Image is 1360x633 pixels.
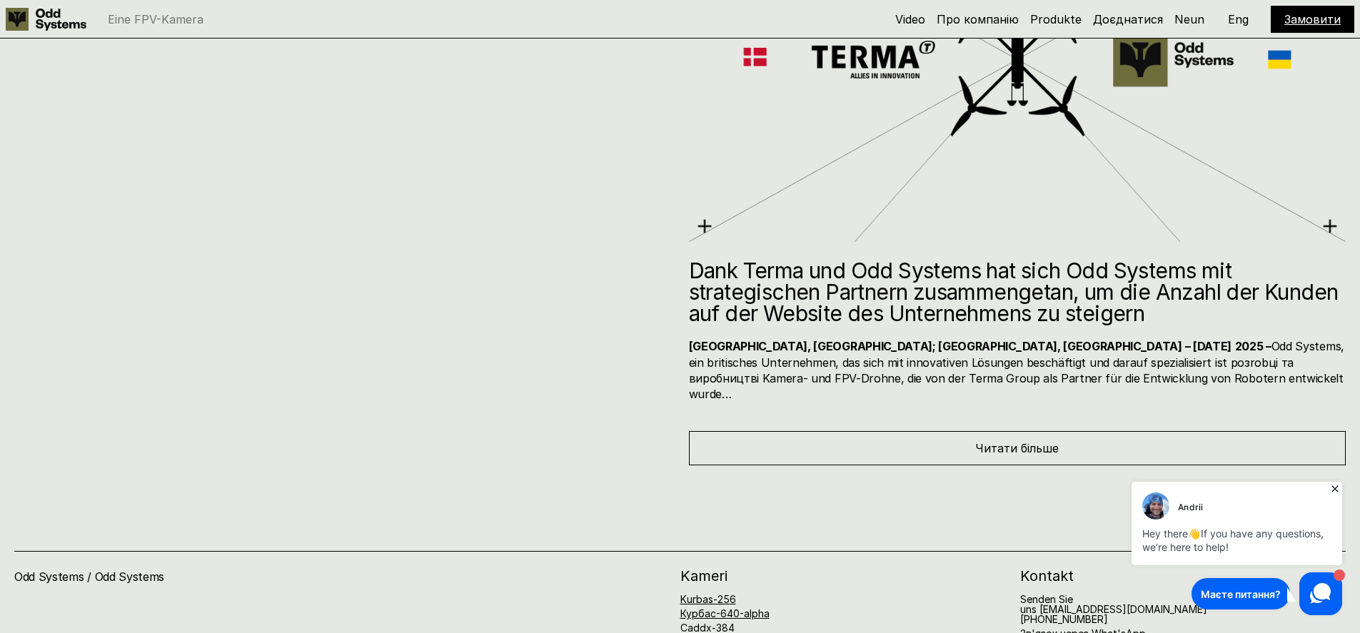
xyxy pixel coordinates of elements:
font: Dank Terma und Odd Systems hat sich Odd Systems mit strategischen Partnern zusammengetan, um die ... [689,258,1344,326]
a: Produkte [1030,12,1082,26]
a: Kurbas-256 [680,593,736,605]
a: Про компанію [937,12,1019,26]
iframe: HelpCrunch [1128,477,1346,619]
font: Kameri [680,567,727,584]
font: Kontakt [1020,567,1074,584]
font: 2025 – [1235,339,1271,353]
font: uns [EMAIL_ADDRESS][DOMAIN_NAME] [1020,603,1207,615]
a: Курбас-640-alpha [680,607,770,619]
a: Senden Sie [1020,593,1073,605]
font: Eine FPV-Kamera [108,12,203,26]
font: [PHONE_NUMBER] [1020,613,1108,625]
a: Video [895,12,925,26]
a: Neun [1174,12,1204,26]
font: Eng [1228,12,1249,26]
font: Читати більше [975,441,1059,455]
font: [GEOGRAPHIC_DATA], [GEOGRAPHIC_DATA]; [GEOGRAPHIC_DATA], [GEOGRAPHIC_DATA] – [DATE] [689,339,1231,353]
a: Доєднатися [1093,12,1163,26]
font: Odd Systems / Odd Systems [14,569,164,584]
a: Замовити [1284,12,1341,26]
